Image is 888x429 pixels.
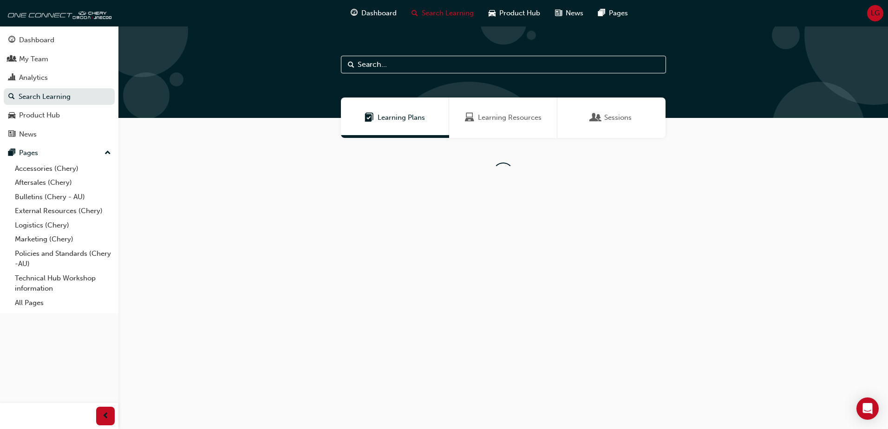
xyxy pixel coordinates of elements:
a: Policies and Standards (Chery -AU) [11,247,115,271]
a: pages-iconPages [591,4,635,23]
span: LG [871,8,880,19]
div: Analytics [19,72,48,83]
a: Dashboard [4,32,115,49]
a: news-iconNews [548,4,591,23]
div: Product Hub [19,110,60,121]
span: Product Hub [499,8,540,19]
input: Search... [341,56,666,73]
span: pages-icon [8,149,15,157]
span: Pages [609,8,628,19]
a: Aftersales (Chery) [11,175,115,190]
a: guage-iconDashboard [343,4,404,23]
a: car-iconProduct Hub [481,4,548,23]
span: search-icon [411,7,418,19]
span: news-icon [555,7,562,19]
span: Dashboard [361,8,397,19]
span: Learning Plans [365,112,374,123]
a: Marketing (Chery) [11,232,115,247]
a: SessionsSessions [557,97,666,138]
span: pages-icon [598,7,605,19]
span: Learning Resources [478,112,542,123]
div: Open Intercom Messenger [856,397,879,420]
span: Search [348,59,354,70]
span: News [566,8,583,19]
span: chart-icon [8,74,15,82]
a: News [4,126,115,143]
span: Sessions [604,112,632,123]
span: people-icon [8,55,15,64]
a: Learning PlansLearning Plans [341,97,449,138]
button: DashboardMy TeamAnalyticsSearch LearningProduct HubNews [4,30,115,144]
div: Pages [19,148,38,158]
span: prev-icon [102,410,109,422]
button: LG [867,5,883,21]
div: My Team [19,54,48,65]
span: car-icon [489,7,496,19]
a: All Pages [11,296,115,310]
a: My Team [4,51,115,68]
a: Technical Hub Workshop information [11,271,115,296]
a: search-iconSearch Learning [404,4,481,23]
a: Product Hub [4,107,115,124]
a: Analytics [4,69,115,86]
a: External Resources (Chery) [11,204,115,218]
span: Learning Plans [378,112,425,123]
span: guage-icon [351,7,358,19]
a: Accessories (Chery) [11,162,115,176]
span: guage-icon [8,36,15,45]
a: Search Learning [4,88,115,105]
img: oneconnect [5,4,111,22]
span: up-icon [104,147,111,159]
button: Pages [4,144,115,162]
a: Logistics (Chery) [11,218,115,233]
span: Sessions [591,112,601,123]
span: news-icon [8,130,15,139]
div: Dashboard [19,35,54,45]
span: car-icon [8,111,15,120]
span: Learning Resources [465,112,474,123]
a: Bulletins (Chery - AU) [11,190,115,204]
div: News [19,129,37,140]
span: Search Learning [422,8,474,19]
a: Learning ResourcesLearning Resources [449,97,557,138]
span: search-icon [8,93,15,101]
